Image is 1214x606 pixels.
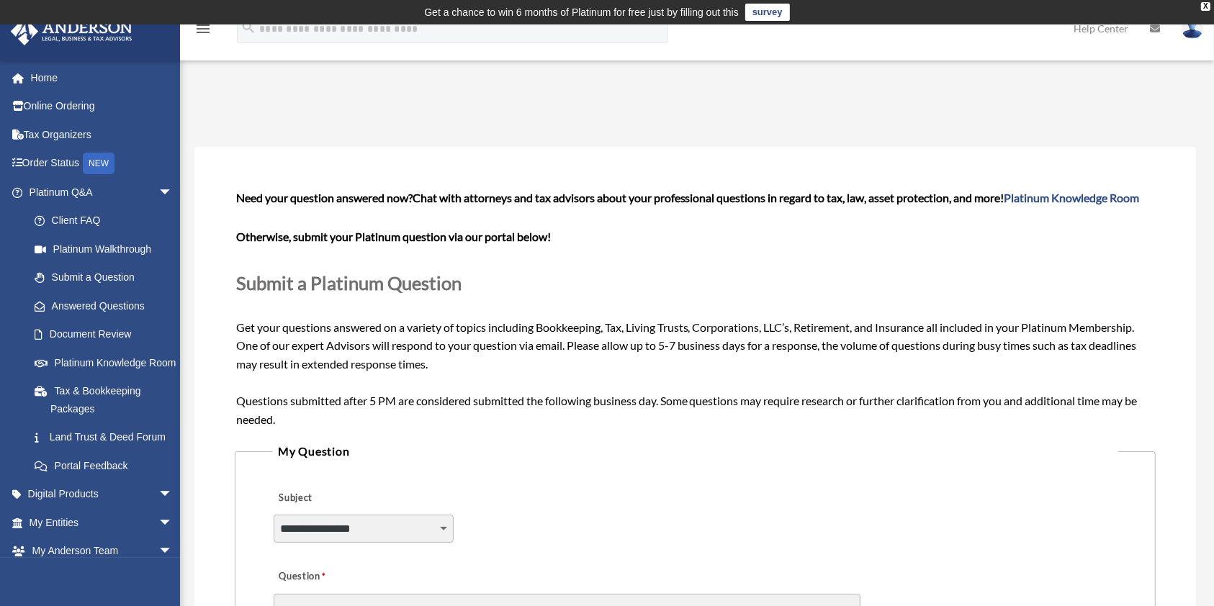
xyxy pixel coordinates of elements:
legend: My Question [272,441,1118,461]
label: Subject [274,488,410,508]
div: close [1201,2,1210,11]
img: Anderson Advisors Platinum Portal [6,17,137,45]
a: Online Ordering [10,92,194,121]
span: Need your question answered now? [236,191,413,204]
a: Tax Organizers [10,120,194,149]
a: My Anderson Teamarrow_drop_down [10,537,194,566]
a: menu [194,25,212,37]
a: Home [10,63,194,92]
a: Document Review [20,320,194,349]
a: Answered Questions [20,291,194,320]
span: arrow_drop_down [158,178,187,207]
a: survey [745,4,790,21]
div: NEW [83,153,114,174]
span: arrow_drop_down [158,480,187,510]
a: Platinum Q&Aarrow_drop_down [10,178,194,207]
label: Question [274,566,385,587]
div: Get a chance to win 6 months of Platinum for free just by filling out this [424,4,739,21]
a: Platinum Walkthrough [20,235,194,263]
i: menu [194,20,212,37]
b: Otherwise, submit your Platinum question via our portal below! [236,230,551,243]
a: Land Trust & Deed Forum [20,423,194,452]
span: arrow_drop_down [158,508,187,538]
span: Get your questions answered on a variety of topics including Bookkeeping, Tax, Living Trusts, Cor... [236,191,1155,426]
a: Portal Feedback [20,451,194,480]
img: User Pic [1182,18,1203,39]
span: arrow_drop_down [158,537,187,566]
a: Client FAQ [20,207,194,235]
span: Chat with attorneys and tax advisors about your professional questions in regard to tax, law, ass... [413,191,1140,204]
a: Platinum Knowledge Room [1004,191,1140,204]
a: Platinum Knowledge Room [20,348,194,377]
a: My Entitiesarrow_drop_down [10,508,194,537]
span: Submit a Platinum Question [236,272,462,294]
i: search [240,19,256,35]
a: Tax & Bookkeeping Packages [20,377,194,423]
a: Order StatusNEW [10,149,194,178]
a: Submit a Question [20,263,187,292]
a: Digital Productsarrow_drop_down [10,480,194,509]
